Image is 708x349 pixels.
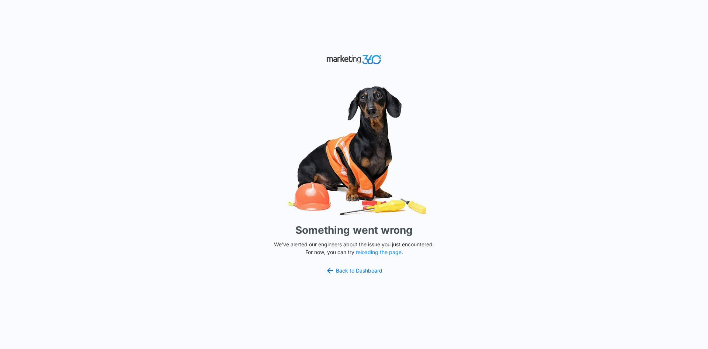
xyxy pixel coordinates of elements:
[271,240,437,256] p: We've alerted our engineers about the issue you just encountered. For now, you can try .
[326,266,382,275] a: Back to Dashboard
[356,249,402,255] button: reloading the page
[326,53,382,66] img: Marketing 360 Logo
[243,82,465,219] img: Sad Dog
[295,222,413,238] h1: Something went wrong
